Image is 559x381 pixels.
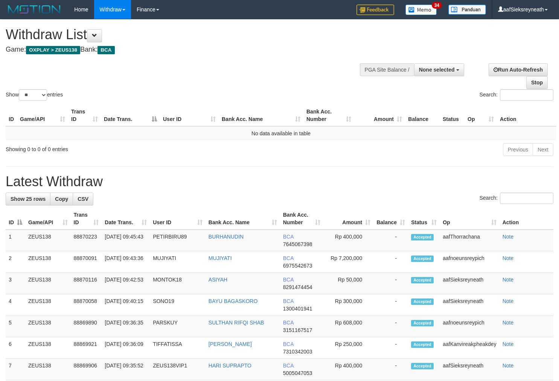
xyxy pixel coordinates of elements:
[150,316,206,337] td: PARSKUY
[25,251,71,273] td: ZEUS138
[25,359,71,380] td: ZEUS138
[209,341,252,347] a: [PERSON_NAME]
[360,63,414,76] div: PGA Site Balance /
[411,320,434,326] span: Accepted
[533,143,553,156] a: Next
[101,105,160,126] th: Date Trans.: activate to sort column descending
[6,46,365,54] h4: Game: Bank:
[6,174,553,189] h1: Latest Withdraw
[6,359,25,380] td: 7
[408,208,440,230] th: Status: activate to sort column ascending
[206,208,280,230] th: Bank Acc. Name: activate to sort column ascending
[500,208,553,230] th: Action
[78,196,88,202] span: CSV
[25,273,71,294] td: ZEUS138
[440,208,499,230] th: Op: activate to sort column ascending
[283,306,312,312] span: Copy 1300401941 to clipboard
[150,294,206,316] td: SONO19
[50,193,73,205] a: Copy
[17,105,68,126] th: Game/API: activate to sort column ascending
[432,2,442,9] span: 34
[373,230,408,251] td: -
[323,359,373,380] td: Rp 400,000
[414,63,464,76] button: None selected
[71,316,102,337] td: 88869890
[71,337,102,359] td: 88869921
[411,277,434,283] span: Accepted
[440,294,499,316] td: aafSieksreyneath
[6,316,25,337] td: 5
[6,105,17,126] th: ID
[497,105,556,126] th: Action
[102,230,150,251] td: [DATE] 09:45:43
[411,363,434,369] span: Accepted
[323,316,373,337] td: Rp 608,000
[102,337,150,359] td: [DATE] 09:36:09
[71,251,102,273] td: 88870091
[209,277,227,283] a: ASIYAH
[411,234,434,240] span: Accepted
[150,273,206,294] td: MONTOK18
[6,251,25,273] td: 2
[373,251,408,273] td: -
[323,208,373,230] th: Amount: activate to sort column ascending
[6,4,63,15] img: MOTION_logo.png
[480,89,553,101] label: Search:
[150,359,206,380] td: ZEUS138VIP1
[25,230,71,251] td: ZEUS138
[209,298,257,304] a: BAYU BAGASKORO
[526,76,548,89] a: Stop
[373,316,408,337] td: -
[500,89,553,101] input: Search:
[102,316,150,337] td: [DATE] 09:36:35
[6,337,25,359] td: 6
[283,320,294,326] span: BCA
[440,359,499,380] td: aafSieksreyneath
[500,193,553,204] input: Search:
[150,337,206,359] td: TIFFATISSA
[6,27,365,42] h1: Withdraw List
[102,208,150,230] th: Date Trans.: activate to sort column ascending
[503,143,533,156] a: Previous
[323,251,373,273] td: Rp 7,200,000
[25,316,71,337] td: ZEUS138
[209,320,264,326] a: SULTHAN RIFQI SHAB
[283,255,294,261] span: BCA
[71,273,102,294] td: 88870116
[71,208,102,230] th: Trans ID: activate to sort column ascending
[102,359,150,380] td: [DATE] 09:35:52
[68,105,101,126] th: Trans ID: activate to sort column ascending
[6,294,25,316] td: 4
[71,294,102,316] td: 88870058
[480,193,553,204] label: Search:
[283,234,294,240] span: BCA
[283,298,294,304] span: BCA
[209,255,232,261] a: MUJIYATI
[440,230,499,251] td: aafThorrachana
[283,363,294,369] span: BCA
[373,359,408,380] td: -
[219,105,303,126] th: Bank Acc. Name: activate to sort column ascending
[283,349,312,355] span: Copy 7310342003 to clipboard
[323,294,373,316] td: Rp 300,000
[11,196,46,202] span: Show 25 rows
[55,196,68,202] span: Copy
[323,337,373,359] td: Rp 250,000
[323,273,373,294] td: Rp 50,000
[6,230,25,251] td: 1
[448,5,486,15] img: panduan.png
[6,208,25,230] th: ID: activate to sort column descending
[489,63,548,76] a: Run Auto-Refresh
[440,337,499,359] td: aafKanvireakpheakdey
[73,193,93,205] a: CSV
[150,251,206,273] td: MUJIYATI
[6,193,50,205] a: Show 25 rows
[465,105,497,126] th: Op: activate to sort column ascending
[405,105,440,126] th: Balance
[102,251,150,273] td: [DATE] 09:43:36
[25,337,71,359] td: ZEUS138
[373,273,408,294] td: -
[323,230,373,251] td: Rp 400,000
[283,341,294,347] span: BCA
[411,256,434,262] span: Accepted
